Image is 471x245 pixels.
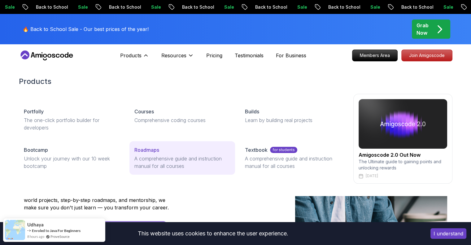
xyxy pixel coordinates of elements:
p: Members Area [352,50,397,61]
p: Comprehensive coding courses [134,116,230,124]
p: Learn by building real projects [245,116,341,124]
p: Back to School [177,4,219,10]
p: [DATE] [366,173,378,178]
p: A comprehensive guide and instruction manual for all courses [245,155,341,170]
a: Testimonials [235,52,264,59]
p: Grab Now [416,22,429,37]
p: Sale [365,4,385,10]
p: Products [120,52,142,59]
a: CoursesComprehensive coding courses [129,103,235,129]
p: Back to School [323,4,365,10]
a: BuildsLearn by building real projects [240,103,346,129]
p: Back to School [104,4,146,10]
h2: Products [19,77,452,86]
p: Roadmaps [134,146,159,154]
p: Resources [161,52,186,59]
a: Enroled to Java For Beginners [32,228,81,233]
button: Products [120,52,149,64]
p: for students [270,147,297,153]
div: This website uses cookies to enhance the user experience. [5,227,421,240]
p: Bootcamp [24,146,48,154]
a: Textbookfor studentsA comprehensive guide and instruction manual for all courses [240,141,346,175]
a: ProveSource [50,234,70,239]
p: Sale [219,4,239,10]
p: The one-click portfolio builder for developers [24,116,120,131]
p: Sale [73,4,93,10]
p: Back to School [31,4,73,10]
img: amigoscode 2.0 [359,99,447,149]
a: For Business [276,52,306,59]
p: Portfolly [24,108,44,115]
a: Members Area [352,50,398,61]
button: Accept cookies [430,228,466,239]
span: -> [27,228,31,233]
p: Unlock your journey with our 10 week bootcamp [24,155,120,170]
p: Back to School [250,4,292,10]
p: Courses [134,108,154,115]
p: Sale [146,4,166,10]
a: Join Amigoscode [401,50,452,61]
img: provesource social proof notification image [5,220,25,240]
a: amigoscode 2.0Amigoscode 2.0 Out NowThe Ultimate guide to gaining points and unlocking rewards[DATE] [353,94,452,184]
p: Join Amigoscode [402,50,452,61]
p: The Ultimate guide to gaining points and unlocking rewards [359,159,447,171]
p: Textbook [245,146,268,154]
a: Pricing [206,52,222,59]
p: Back to School [396,4,438,10]
button: Resources [161,52,194,64]
a: RoadmapsA comprehensive guide and instruction manual for all courses [129,141,235,175]
p: A comprehensive guide and instruction manual for all courses [134,155,230,170]
p: Sale [292,4,312,10]
p: Amigoscode has helped thousands of developers land roles at Amazon, Starling Bank, Mercado Livre,... [24,182,172,211]
span: 8 hours ago [27,234,44,239]
span: Udhaya [27,222,44,227]
p: Sale [438,4,458,10]
a: PortfollyThe one-click portfolio builder for developers [19,103,124,136]
p: 🔥 Back to School Sale - Our best prices of the year! [23,25,149,33]
h2: Amigoscode 2.0 Out Now [359,151,447,159]
a: BootcampUnlock your journey with our 10 week bootcamp [19,141,124,175]
p: Builds [245,108,259,115]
